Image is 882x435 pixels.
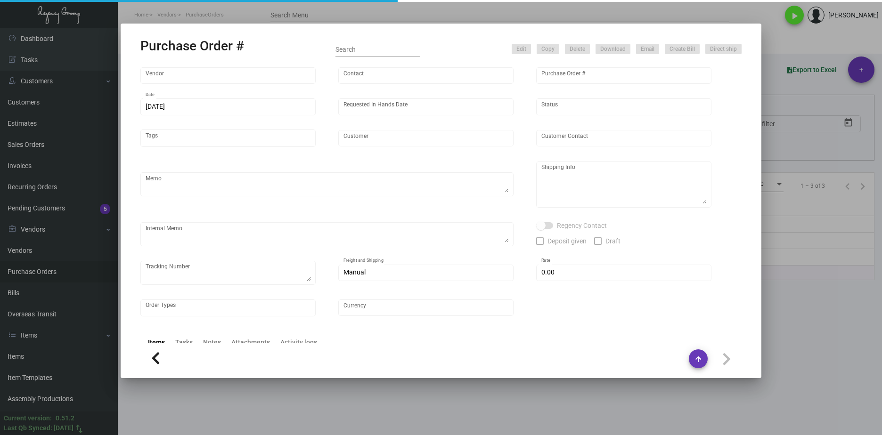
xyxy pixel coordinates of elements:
[710,45,737,53] span: Direct ship
[665,44,700,54] button: Create Bill
[140,38,244,54] h2: Purchase Order #
[4,423,73,433] div: Last Qb Synced: [DATE]
[280,338,317,347] div: Activity logs
[175,338,193,347] div: Tasks
[600,45,626,53] span: Download
[670,45,695,53] span: Create Bill
[4,413,52,423] div: Current version:
[512,44,531,54] button: Edit
[148,338,165,347] div: Items
[705,44,742,54] button: Direct ship
[547,235,587,247] span: Deposit given
[605,235,621,247] span: Draft
[541,45,555,53] span: Copy
[56,413,74,423] div: 0.51.2
[596,44,630,54] button: Download
[557,220,607,231] span: Regency Contact
[343,268,366,276] span: Manual
[203,338,221,347] div: Notes
[516,45,526,53] span: Edit
[570,45,585,53] span: Delete
[537,44,559,54] button: Copy
[565,44,590,54] button: Delete
[641,45,654,53] span: Email
[636,44,659,54] button: Email
[231,338,270,347] div: Attachments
